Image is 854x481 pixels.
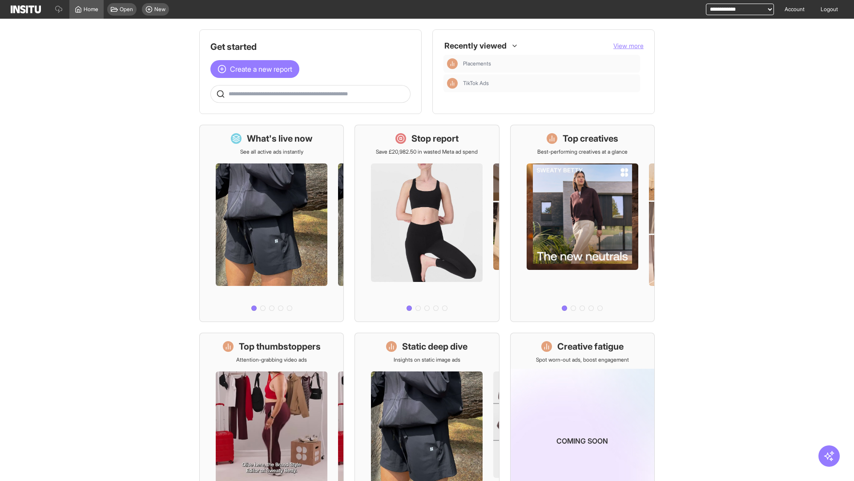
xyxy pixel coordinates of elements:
span: View more [613,42,644,49]
span: New [154,6,165,13]
button: View more [613,41,644,50]
p: Insights on static image ads [394,356,460,363]
div: Insights [447,58,458,69]
span: Open [120,6,133,13]
h1: Stop report [411,132,459,145]
a: Top creativesBest-performing creatives at a glance [510,125,655,322]
p: Attention-grabbing video ads [236,356,307,363]
span: TikTok Ads [463,80,636,87]
span: Create a new report [230,64,292,74]
h1: Top thumbstoppers [239,340,321,353]
img: Logo [11,5,41,13]
p: See all active ads instantly [240,148,303,155]
p: Save £20,982.50 in wasted Meta ad spend [376,148,478,155]
a: Stop reportSave £20,982.50 in wasted Meta ad spend [354,125,499,322]
a: What's live nowSee all active ads instantly [199,125,344,322]
h1: What's live now [247,132,313,145]
h1: Top creatives [563,132,618,145]
div: Insights [447,78,458,89]
h1: Get started [210,41,411,53]
span: Placements [463,60,636,67]
span: Placements [463,60,491,67]
p: Best-performing creatives at a glance [537,148,628,155]
button: Create a new report [210,60,299,78]
h1: Static deep dive [402,340,467,353]
span: Home [84,6,98,13]
span: TikTok Ads [463,80,489,87]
